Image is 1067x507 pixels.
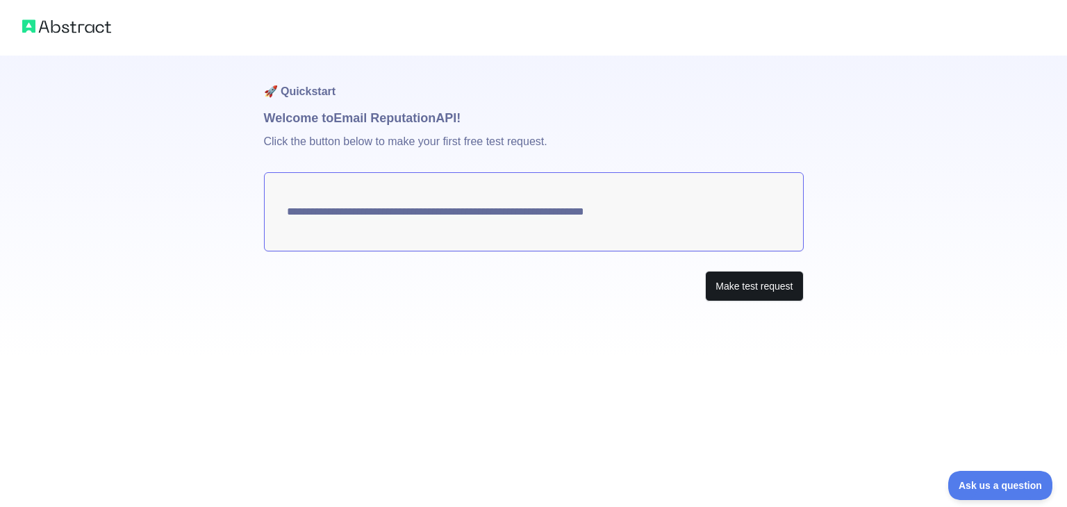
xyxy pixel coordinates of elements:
[264,56,804,108] h1: 🚀 Quickstart
[264,108,804,128] h1: Welcome to Email Reputation API!
[948,471,1053,500] iframe: Toggle Customer Support
[705,271,803,302] button: Make test request
[264,128,804,172] p: Click the button below to make your first free test request.
[22,17,111,36] img: Abstract logo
